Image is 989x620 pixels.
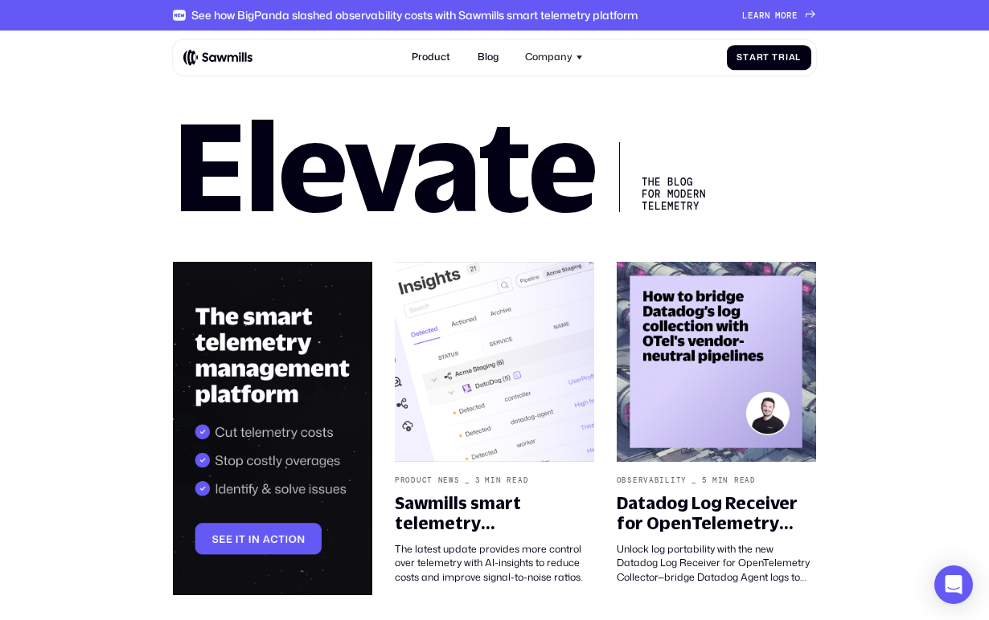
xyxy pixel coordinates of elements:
div: See how BigPanda slashed observability costs with Sawmills smart telemetry platform [191,9,638,22]
div: min read [712,476,756,485]
a: Learnmore [742,10,815,21]
div: Observability [617,476,687,485]
span: e [748,10,753,21]
span: S [737,52,743,63]
span: a [753,10,759,21]
a: Blog [470,44,505,71]
span: r [786,10,792,21]
span: a [789,52,796,63]
span: e [792,10,798,21]
div: The Blog for Modern telemetry [619,142,718,213]
div: _ [691,476,697,485]
div: Company [518,44,589,71]
div: Product News [395,476,460,485]
a: StartTrial [727,45,811,70]
span: t [763,52,769,63]
div: Company [525,51,572,63]
div: The latest update provides more control over telemetry with AI-insights to reduce costs and impro... [395,542,594,584]
span: L [742,10,748,21]
a: Product News_3min readSawmills smart telemetry management just got smarterThe latest update provi... [386,253,603,604]
span: T [772,52,778,63]
div: Sawmills smart telemetry management just got smarter [395,493,594,534]
div: 5 [702,476,708,485]
div: Open Intercom Messenger [934,565,973,604]
span: a [749,52,757,63]
span: r [757,52,764,63]
span: t [743,52,749,63]
span: l [795,52,801,63]
span: o [781,10,786,21]
h1: Elevate [173,117,597,212]
span: m [775,10,781,21]
span: r [759,10,765,21]
a: Product [404,44,458,71]
div: Datadog Log Receiver for OpenTelemetry Collector [617,493,816,534]
span: i [786,52,789,63]
span: r [778,52,786,63]
div: _ [465,476,470,485]
div: 3 [475,476,481,485]
span: n [765,10,770,21]
div: min read [485,476,528,485]
div: Unlock log portability with the new Datadog Log Receiver for OpenTelemetry Collector—bridge Datad... [617,542,816,584]
a: Observability_5min readDatadog Log Receiver for OpenTelemetry CollectorUnlock log portability wit... [608,253,825,604]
